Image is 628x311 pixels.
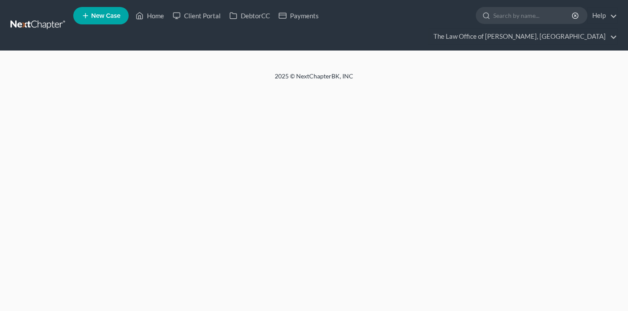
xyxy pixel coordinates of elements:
[493,7,573,24] input: Search by name...
[588,8,617,24] a: Help
[168,8,225,24] a: Client Portal
[65,72,563,88] div: 2025 © NextChapterBK, INC
[274,8,323,24] a: Payments
[131,8,168,24] a: Home
[225,8,274,24] a: DebtorCC
[91,13,120,19] span: New Case
[429,29,617,44] a: The Law Office of [PERSON_NAME], [GEOGRAPHIC_DATA]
